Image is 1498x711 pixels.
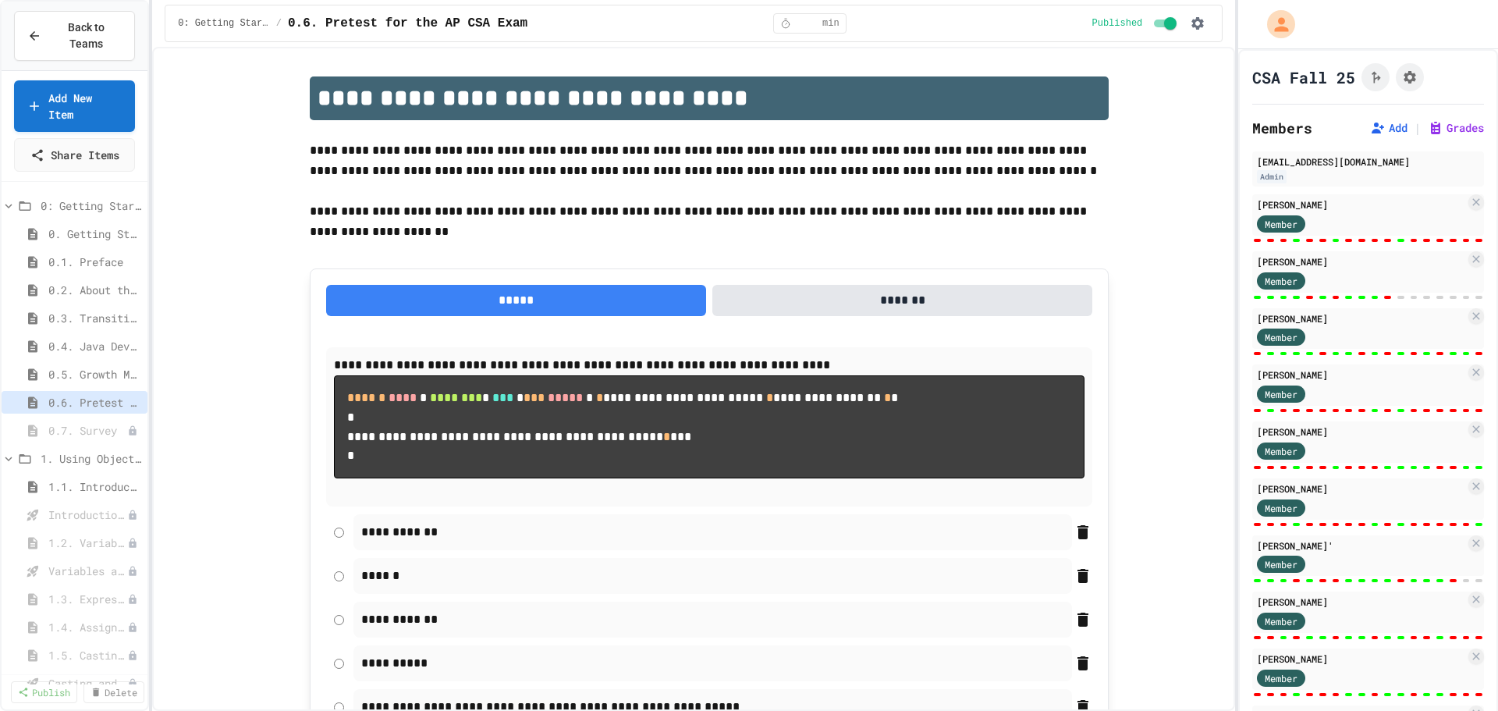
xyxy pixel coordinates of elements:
[1092,14,1180,33] div: Content is published and visible to students
[1257,311,1465,325] div: [PERSON_NAME]
[1257,170,1287,183] div: Admin
[48,619,127,635] span: 1.4. Assignment and Input
[127,566,138,577] div: Unpublished
[1251,6,1299,42] div: My Account
[1265,217,1297,231] span: Member
[14,138,135,172] a: Share Items
[48,422,127,439] span: 0.7. Survey
[1414,119,1422,137] span: |
[1265,501,1297,515] span: Member
[1257,425,1465,439] div: [PERSON_NAME]
[11,681,77,703] a: Publish
[48,282,141,298] span: 0.2. About the AP CSA Exam
[1252,66,1355,88] h1: CSA Fall 25
[127,678,138,689] div: Unpublished
[1361,63,1390,91] button: Click to see fork details
[127,510,138,521] div: Unpublished
[822,17,840,30] span: min
[83,681,144,703] a: Delete
[48,254,141,270] span: 0.1. Preface
[1257,539,1465,553] div: [PERSON_NAME]'
[48,310,141,326] span: 0.3. Transitioning from AP CSP to AP CSA
[48,535,127,551] span: 1.2. Variables and Data Types
[48,366,141,382] span: 0.5. Growth Mindset and Pair Programming
[48,394,141,411] span: 0.6. Pretest for the AP CSA Exam
[127,650,138,661] div: Unpublished
[48,647,127,663] span: 1.5. Casting and Ranges of Values
[48,338,141,354] span: 0.4. Java Development Environments
[1265,671,1297,685] span: Member
[51,20,122,52] span: Back to Teams
[1257,155,1479,169] div: [EMAIL_ADDRESS][DOMAIN_NAME]
[127,622,138,633] div: Unpublished
[1428,120,1484,136] button: Grades
[1370,120,1407,136] button: Add
[1265,274,1297,288] span: Member
[48,478,141,495] span: 1.1. Introduction to Algorithms, Programming, and Compilers
[1257,254,1465,268] div: [PERSON_NAME]
[1265,614,1297,628] span: Member
[1252,117,1312,139] h2: Members
[127,538,138,549] div: Unpublished
[288,14,527,33] span: 0.6. Pretest for the AP CSA Exam
[14,11,135,61] button: Back to Teams
[48,226,141,242] span: 0. Getting Started
[1257,482,1465,496] div: [PERSON_NAME]
[127,425,138,436] div: Unpublished
[1257,197,1465,212] div: [PERSON_NAME]
[1092,17,1143,30] span: Published
[276,17,282,30] span: /
[127,594,138,605] div: Unpublished
[48,675,127,691] span: Casting and Ranges of variables - Quiz
[1396,63,1424,91] button: Assignment Settings
[48,563,127,579] span: Variables and Data Types - Quiz
[1257,652,1465,666] div: [PERSON_NAME]
[41,450,141,467] span: 1. Using Objects and Methods
[14,80,135,132] a: Add New Item
[1265,330,1297,344] span: Member
[1257,368,1465,382] div: [PERSON_NAME]
[41,197,141,214] span: 0: Getting Started
[1257,595,1465,609] div: [PERSON_NAME]
[48,507,127,523] span: Introduction to Algorithms, Programming, and Compilers
[1265,557,1297,571] span: Member
[178,17,270,30] span: 0: Getting Started
[48,591,127,607] span: 1.3. Expressions and Output [New]
[1265,444,1297,458] span: Member
[1265,387,1297,401] span: Member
